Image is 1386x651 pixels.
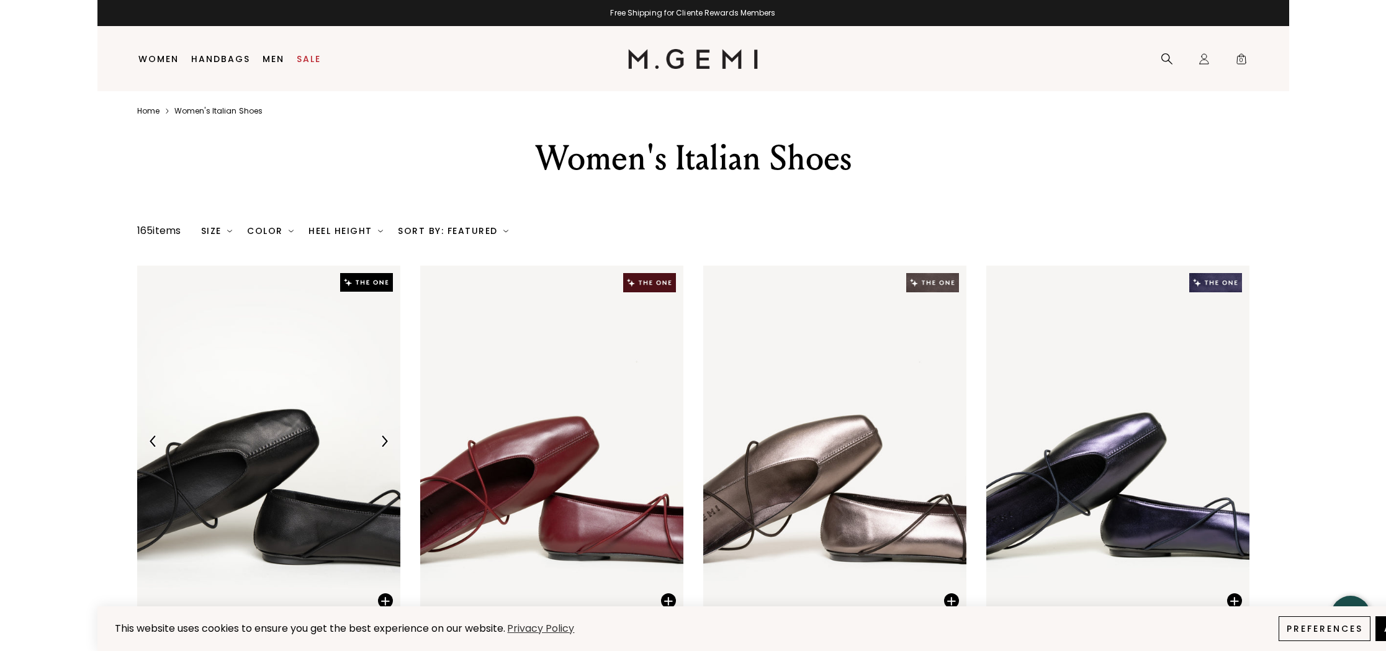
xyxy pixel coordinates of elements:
div: Color [247,226,294,236]
div: Heel Height [308,226,383,236]
img: The Una [986,266,1249,616]
img: The One tag [340,273,393,292]
div: 165 items [137,223,181,238]
div: Sort By: Featured [398,226,508,236]
img: The Una [137,266,400,616]
span: 0 [1235,55,1248,68]
a: Home [137,106,160,116]
a: Women's italian shoes [174,106,263,116]
div: Free Shipping for Cliente Rewards Members [97,8,1289,18]
a: Sale [297,54,321,64]
img: The Una [420,266,683,616]
a: Privacy Policy (opens in a new tab) [505,621,576,637]
img: Next Arrow [379,436,390,447]
img: M.Gemi [628,49,758,69]
div: Size [201,226,233,236]
button: Preferences [1279,616,1370,641]
img: chevron-down.svg [378,228,383,233]
img: chevron-down.svg [503,228,508,233]
img: Previous Arrow [148,436,159,447]
img: chevron-down.svg [289,228,294,233]
a: Handbags [191,54,250,64]
img: chevron-down.svg [227,228,232,233]
a: Women [138,54,179,64]
div: Women's Italian Shoes [478,136,909,181]
span: This website uses cookies to ensure you get the best experience on our website. [115,621,505,635]
a: Men [263,54,284,64]
img: The Una [703,266,966,616]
